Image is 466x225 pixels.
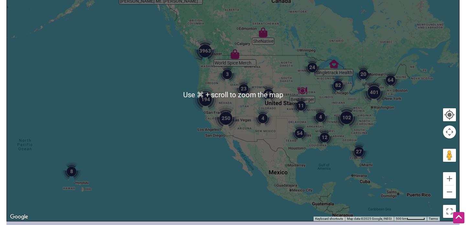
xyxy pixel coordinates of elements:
[328,76,348,95] div: 82
[347,217,392,220] span: Map data ©2025 Google, INEGI
[315,217,343,221] button: Keyboard shortcuts
[429,217,438,220] a: Terms (opens in new tab)
[213,105,239,131] div: 250
[329,59,339,69] div: Singletrack Health
[334,105,360,131] div: 102
[349,142,369,161] div: 27
[443,172,456,185] button: Zoom in
[361,79,387,105] div: 401
[290,124,309,143] div: 54
[8,213,30,221] img: Google
[217,65,237,84] div: 3
[394,217,427,221] button: Map Scale: 500 km per 52 pixels
[62,162,81,181] div: 8
[315,128,334,147] div: 12
[192,38,218,64] div: 3963
[258,28,268,37] div: SheNative
[443,185,456,198] button: Zoom out
[291,96,311,115] div: 11
[442,204,457,219] button: Toggle fullscreen view
[8,213,30,221] a: Open this area in Google Maps (opens a new window)
[453,212,464,223] div: Scroll Back to Top
[253,109,272,128] div: 4
[381,70,400,90] div: 64
[303,58,322,77] div: 24
[443,108,456,121] button: Your Location
[354,65,373,84] div: 20
[234,79,253,99] div: 23
[297,86,307,96] div: Best Burger
[396,217,407,220] span: 500 km
[230,49,240,59] div: World Spice Merchants
[311,107,330,127] div: 4
[193,87,218,113] div: 194
[443,125,456,138] button: Map camera controls
[443,149,456,162] button: Drag Pegman onto the map to open Street View
[259,84,278,103] div: 55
